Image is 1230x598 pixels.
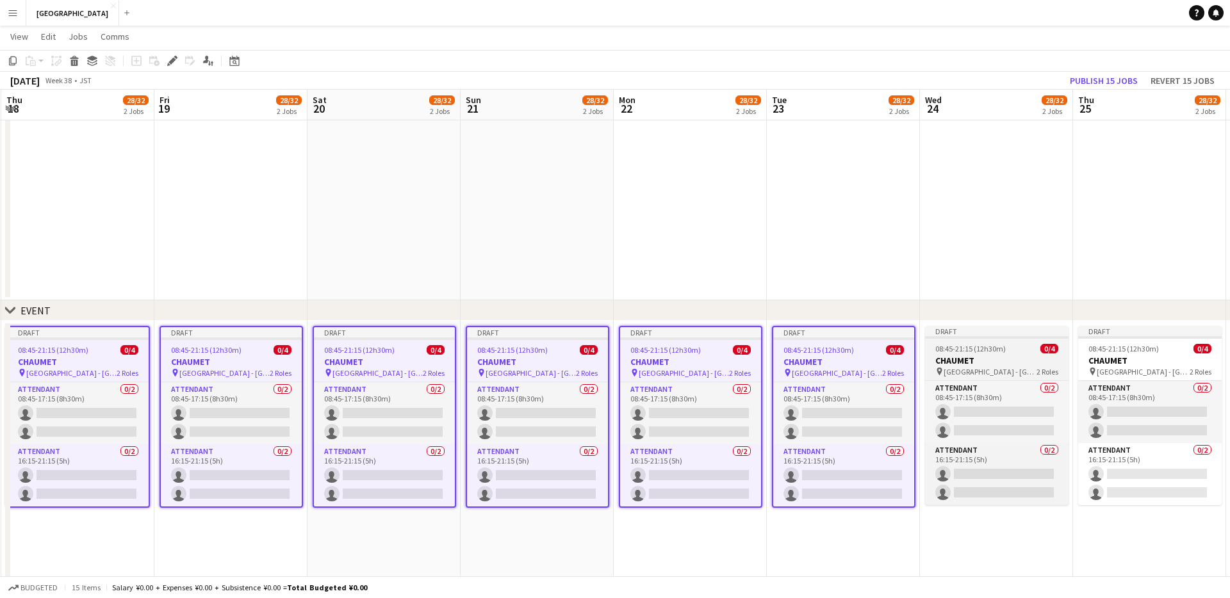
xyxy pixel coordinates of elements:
[466,326,609,508] app-job-card: Draft08:45-21:15 (12h30m)0/4CHAUMET [GEOGRAPHIC_DATA] - [GEOGRAPHIC_DATA] WORLD EXPO2 RolesATTEND...
[925,443,1069,505] app-card-role: ATTENDANT0/216:15-21:15 (5h)
[773,382,914,444] app-card-role: ATTENDANT0/208:45-17:15 (8h30m)
[6,326,150,508] app-job-card: Draft08:45-21:15 (12h30m)0/4CHAUMET [GEOGRAPHIC_DATA] - [GEOGRAPHIC_DATA] WORLD EXPO2 RolesATTEND...
[1076,101,1094,116] span: 25
[313,326,456,508] app-job-card: Draft08:45-21:15 (12h30m)0/4CHAUMET [GEOGRAPHIC_DATA] - [GEOGRAPHIC_DATA] WORLD EXPO2 RolesATTEND...
[63,28,93,45] a: Jobs
[332,368,423,378] span: [GEOGRAPHIC_DATA] - [GEOGRAPHIC_DATA] WORLD EXPO
[1065,72,1143,89] button: Publish 15 jobs
[735,95,761,105] span: 28/32
[20,304,51,317] div: EVENT
[882,368,904,378] span: 2 Roles
[1088,344,1159,353] span: 08:45-21:15 (12h30m)
[8,327,149,337] div: Draft
[925,94,942,106] span: Wed
[423,368,445,378] span: 2 Roles
[792,368,882,378] span: [GEOGRAPHIC_DATA] - [GEOGRAPHIC_DATA] WORLD EXPO
[925,381,1069,443] app-card-role: ATTENDANT0/208:45-17:15 (8h30m)
[619,94,635,106] span: Mon
[736,106,760,116] div: 2 Jobs
[6,581,60,595] button: Budgeted
[313,94,327,106] span: Sat
[42,76,74,85] span: Week 38
[120,345,138,355] span: 0/4
[20,583,58,592] span: Budgeted
[179,368,270,378] span: [GEOGRAPHIC_DATA] - [GEOGRAPHIC_DATA] WORLD EXPO
[772,94,787,106] span: Tue
[630,345,701,355] span: 08:45-21:15 (12h30m)
[944,367,1037,376] span: [GEOGRAPHIC_DATA] - [GEOGRAPHIC_DATA] WORLD EXPO
[1195,106,1220,116] div: 2 Jobs
[783,345,854,355] span: 08:45-21:15 (12h30m)
[935,344,1006,353] span: 08:45-21:15 (12h30m)
[8,356,149,368] h3: CHAUMET
[925,326,1069,505] app-job-card: Draft08:45-21:15 (12h30m)0/4CHAUMET [GEOGRAPHIC_DATA] - [GEOGRAPHIC_DATA] WORLD EXPO2 RolesATTEND...
[889,106,914,116] div: 2 Jobs
[1042,95,1067,105] span: 28/32
[466,94,481,106] span: Sun
[314,444,455,506] app-card-role: ATTENDANT0/216:15-21:15 (5h)
[158,101,170,116] span: 19
[171,345,242,355] span: 08:45-21:15 (12h30m)
[274,345,291,355] span: 0/4
[69,31,88,42] span: Jobs
[41,31,56,42] span: Edit
[287,583,367,592] span: Total Budgeted ¥0.00
[733,345,751,355] span: 0/4
[161,327,302,337] div: Draft
[70,583,101,592] span: 15 items
[311,101,327,116] span: 20
[1097,367,1190,376] span: [GEOGRAPHIC_DATA] - [GEOGRAPHIC_DATA] WORLD EXPO
[772,326,915,508] div: Draft08:45-21:15 (12h30m)0/4CHAUMET [GEOGRAPHIC_DATA] - [GEOGRAPHIC_DATA] WORLD EXPO2 RolesATTEND...
[582,95,608,105] span: 28/32
[639,368,729,378] span: [GEOGRAPHIC_DATA] - [GEOGRAPHIC_DATA] WORLD EXPO
[1078,326,1222,336] div: Draft
[467,382,608,444] app-card-role: ATTENDANT0/208:45-17:15 (8h30m)
[429,95,455,105] span: 28/32
[620,444,761,506] app-card-role: ATTENDANT0/216:15-21:15 (5h)
[889,95,914,105] span: 28/32
[773,327,914,337] div: Draft
[486,368,576,378] span: [GEOGRAPHIC_DATA] - [GEOGRAPHIC_DATA] WORLD EXPO
[95,28,135,45] a: Comms
[26,368,117,378] span: [GEOGRAPHIC_DATA] - [GEOGRAPHIC_DATA] WORLD EXPO
[277,106,301,116] div: 2 Jobs
[79,76,92,85] div: JST
[477,345,548,355] span: 08:45-21:15 (12h30m)
[26,1,119,26] button: [GEOGRAPHIC_DATA]
[4,101,22,116] span: 18
[583,106,607,116] div: 2 Jobs
[112,583,367,592] div: Salary ¥0.00 + Expenses ¥0.00 + Subsistence ¥0.00 =
[580,345,598,355] span: 0/4
[925,326,1069,336] div: Draft
[1042,106,1067,116] div: 2 Jobs
[18,345,88,355] span: 08:45-21:15 (12h30m)
[620,382,761,444] app-card-role: ATTENDANT0/208:45-17:15 (8h30m)
[1190,367,1211,376] span: 2 Roles
[161,356,302,368] h3: CHAUMET
[10,74,40,87] div: [DATE]
[430,106,454,116] div: 2 Jobs
[1078,326,1222,505] app-job-card: Draft08:45-21:15 (12h30m)0/4CHAUMET [GEOGRAPHIC_DATA] - [GEOGRAPHIC_DATA] WORLD EXPO2 RolesATTEND...
[1193,344,1211,353] span: 0/4
[36,28,61,45] a: Edit
[467,444,608,506] app-card-role: ATTENDANT0/216:15-21:15 (5h)
[773,444,914,506] app-card-role: ATTENDANT0/216:15-21:15 (5h)
[620,356,761,368] h3: CHAUMET
[1078,381,1222,443] app-card-role: ATTENDANT0/208:45-17:15 (8h30m)
[467,356,608,368] h3: CHAUMET
[10,31,28,42] span: View
[925,355,1069,366] h3: CHAUMET
[5,28,33,45] a: View
[1078,443,1222,505] app-card-role: ATTENDANT0/216:15-21:15 (5h)
[464,101,481,116] span: 21
[427,345,445,355] span: 0/4
[619,326,762,508] app-job-card: Draft08:45-21:15 (12h30m)0/4CHAUMET [GEOGRAPHIC_DATA] - [GEOGRAPHIC_DATA] WORLD EXPO2 RolesATTEND...
[773,356,914,368] h3: CHAUMET
[1037,367,1058,376] span: 2 Roles
[620,327,761,337] div: Draft
[314,356,455,368] h3: CHAUMET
